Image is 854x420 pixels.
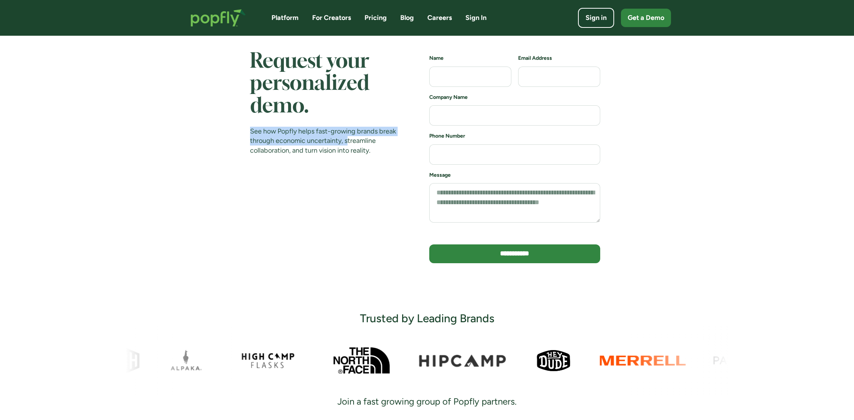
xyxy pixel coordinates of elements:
[183,2,253,34] a: home
[427,13,452,23] a: Careers
[312,13,351,23] a: For Creators
[518,55,600,62] h6: Email Address
[429,55,511,62] h6: Name
[628,13,664,23] div: Get a Demo
[429,55,600,270] form: demo schedule
[364,13,387,23] a: Pricing
[250,51,398,118] h1: Request your personalized demo.
[328,396,526,408] div: Join a fast growing group of Popfly partners.
[465,13,486,23] a: Sign In
[360,311,494,326] h3: Trusted by Leading Brands
[271,13,299,23] a: Platform
[586,13,607,23] div: Sign in
[429,171,600,179] h6: Message
[429,94,600,101] h6: Company Name
[250,127,398,155] div: See how Popfly helps fast-growing brands break through economic uncertainty, streamline collabora...
[400,13,414,23] a: Blog
[429,132,600,140] h6: Phone Number
[578,8,614,28] a: Sign in
[621,9,671,27] a: Get a Demo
